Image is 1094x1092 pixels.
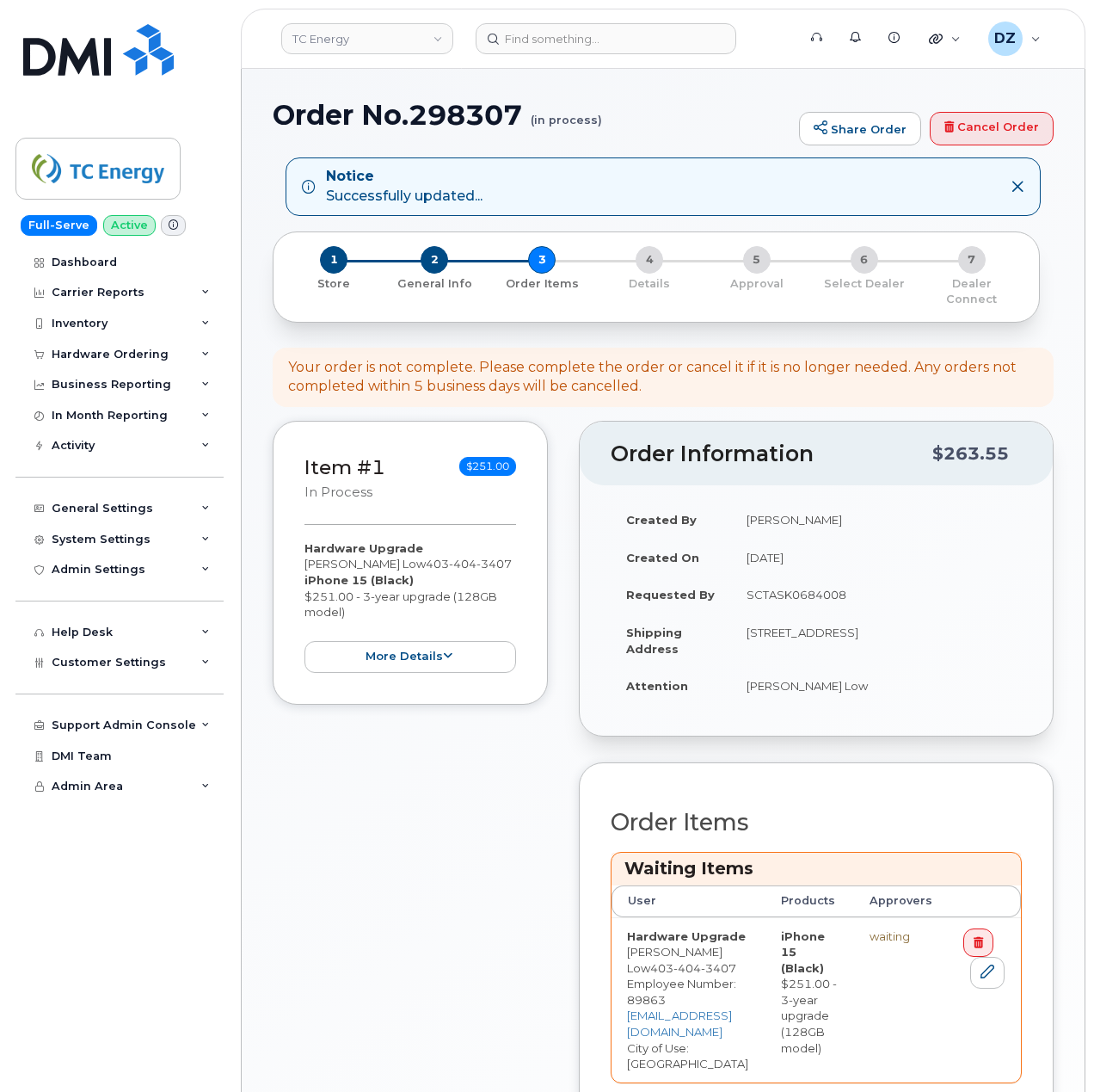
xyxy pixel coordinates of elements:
span: Employee Number: 89863 [627,977,736,1007]
strong: Created By [626,513,697,527]
h3: Waiting Items [624,857,1008,880]
td: $251.00 - 3-year upgrade (128GB model) [765,917,854,1083]
strong: Created On [626,551,699,565]
span: 3407 [476,557,512,571]
th: Products [765,885,854,916]
span: 404 [673,961,701,975]
span: 2 [421,246,448,274]
h2: Order Items [611,810,1022,836]
div: $263.55 [932,437,1009,470]
small: (in process) [531,100,602,126]
p: General Info [388,276,482,292]
td: [STREET_ADDRESS] [731,614,1022,667]
strong: Requested By [626,588,715,602]
div: Successfully updated... [326,167,482,207]
td: SCTASK0684008 [731,576,1022,614]
td: [PERSON_NAME] Low [731,667,1022,705]
strong: Attention [626,679,688,693]
button: more details [304,641,516,673]
strong: Hardware Upgrade [627,929,746,943]
h1: Order No.298307 [273,100,790,130]
strong: Hardware Upgrade [304,541,423,555]
span: $251.00 [459,457,516,476]
div: waiting [870,929,932,945]
div: [PERSON_NAME] Low $251.00 - 3-year upgrade (128GB model) [304,540,516,673]
span: 1 [320,246,347,274]
a: [EMAIL_ADDRESS][DOMAIN_NAME] [627,1009,732,1039]
strong: Shipping Address [626,626,682,656]
a: Share Order [799,112,921,146]
strong: iPhone 15 (Black) [781,929,825,975]
th: Approvers [854,885,948,916]
p: Store [294,276,374,292]
span: 3407 [701,961,736,975]
a: 1 Store [287,274,381,292]
th: User [612,885,765,916]
span: 403 [650,961,736,975]
td: [PERSON_NAME] Low City of Use: [GEOGRAPHIC_DATA] [612,917,765,1083]
h2: Order Information [611,442,932,466]
div: Your order is not complete. Please complete the order or cancel it if it is no longer needed. Any... [288,358,1038,398]
strong: Notice [326,167,482,187]
small: in process [304,484,372,500]
a: Cancel Order [930,112,1054,146]
span: 403 [426,557,512,571]
span: 404 [449,557,476,571]
td: [PERSON_NAME] [731,501,1022,539]
a: Item #1 [304,455,385,479]
strong: iPhone 15 (Black) [304,573,414,587]
td: [DATE] [731,539,1022,577]
a: 2 General Info [381,274,489,292]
